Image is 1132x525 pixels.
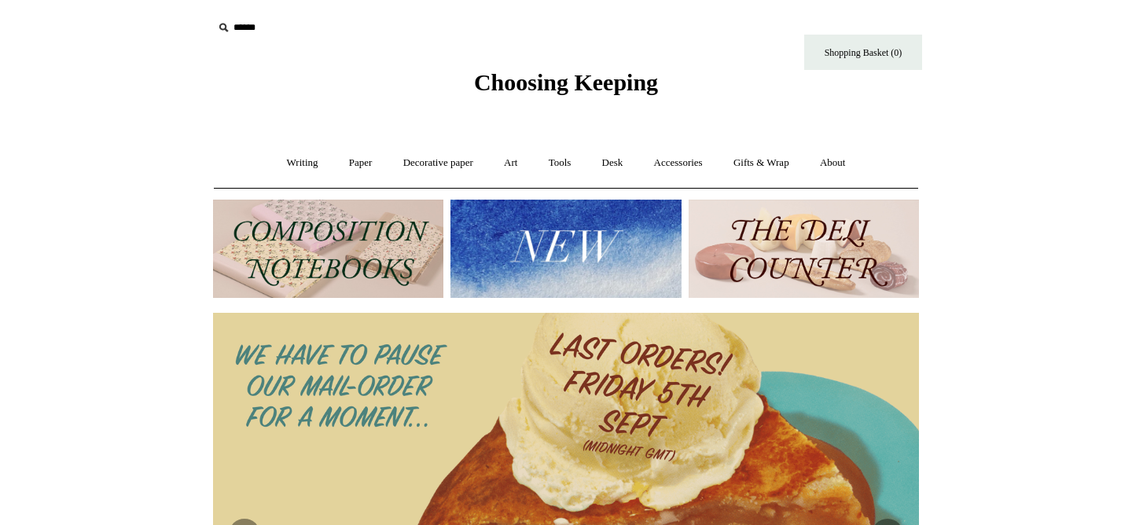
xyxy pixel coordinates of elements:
a: Decorative paper [389,142,487,184]
a: Desk [588,142,638,184]
img: 202302 Composition ledgers.jpg__PID:69722ee6-fa44-49dd-a067-31375e5d54ec [213,200,443,298]
a: Gifts & Wrap [719,142,803,184]
a: Tools [535,142,586,184]
a: About [806,142,860,184]
img: New.jpg__PID:f73bdf93-380a-4a35-bcfe-7823039498e1 [450,200,681,298]
a: Writing [273,142,333,184]
a: Accessories [640,142,717,184]
a: Art [490,142,531,184]
a: Shopping Basket (0) [804,35,922,70]
span: Choosing Keeping [474,69,658,95]
img: The Deli Counter [689,200,919,298]
a: Choosing Keeping [474,82,658,93]
a: Paper [335,142,387,184]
